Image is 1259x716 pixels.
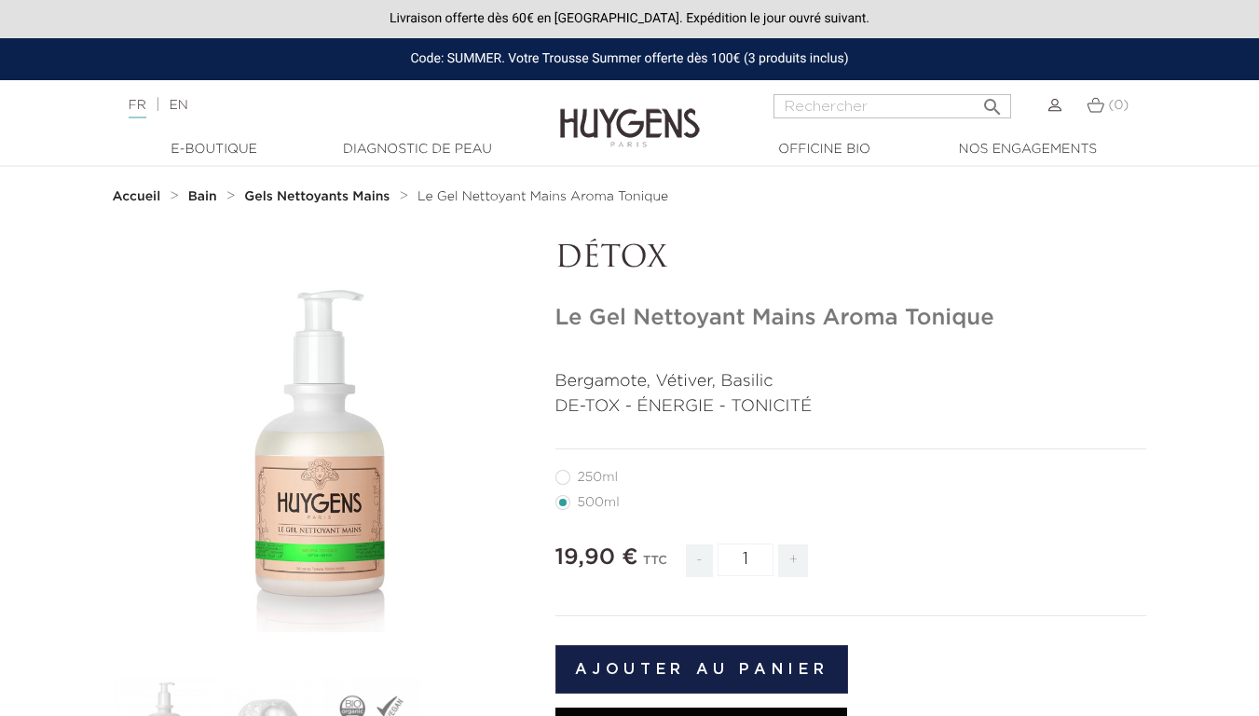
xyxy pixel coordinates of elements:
a: FR [129,99,146,118]
button:  [976,89,1009,114]
strong: Gels Nettoyants Mains [244,190,390,203]
span: (0) [1108,99,1129,112]
a: Nos engagements [935,140,1121,159]
a: Le Gel Nettoyant Mains Aroma Tonique [417,189,668,204]
p: DÉTOX [555,241,1147,277]
h1: Le Gel Nettoyant Mains Aroma Tonique [555,305,1147,332]
a: Diagnostic de peau [324,140,511,159]
strong: Accueil [113,190,161,203]
label: 500ml [555,495,642,510]
a: EN [169,99,187,112]
img: Huygens [560,78,700,150]
a: Bain [188,189,222,204]
strong: Bain [188,190,217,203]
p: DE-TOX - ÉNERGIE - TONICITÉ [555,394,1147,420]
input: Quantité [718,544,773,576]
p: Bergamote, Vétiver, Basilic [555,369,1147,394]
span: + [778,544,808,577]
span: - [686,544,712,577]
button: Ajouter au panier [555,645,849,694]
div: TTC [643,541,667,591]
i:  [981,90,1004,113]
a: Gels Nettoyants Mains [244,189,394,204]
a: Officine Bio [732,140,918,159]
span: Le Gel Nettoyant Mains Aroma Tonique [417,190,668,203]
div: | [119,94,511,117]
label: 250ml [555,470,640,485]
a: E-Boutique [121,140,308,159]
input: Rechercher [773,94,1011,118]
span: 19,90 € [555,546,638,569]
a: Accueil [113,189,165,204]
